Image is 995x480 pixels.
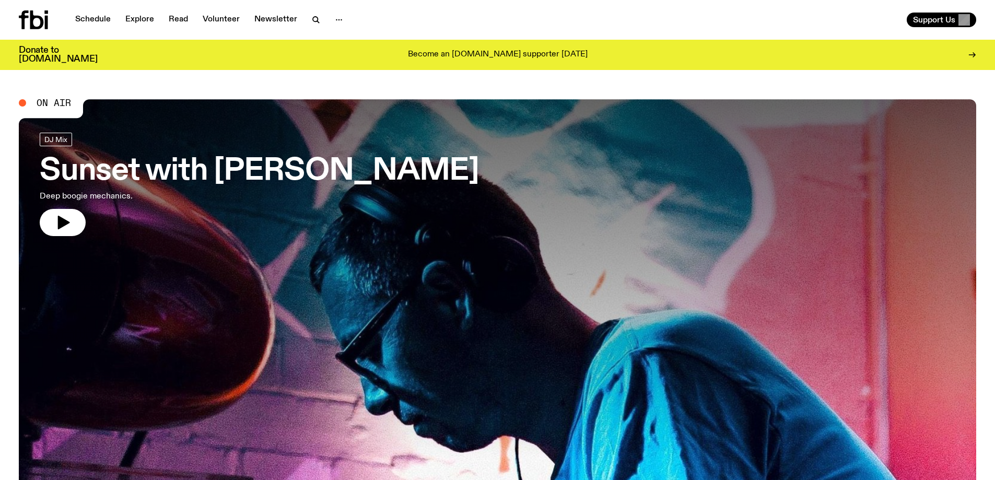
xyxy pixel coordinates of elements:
a: DJ Mix [40,133,72,146]
p: Deep boogie mechanics. [40,190,307,203]
a: Read [162,13,194,27]
a: Schedule [69,13,117,27]
h3: Donate to [DOMAIN_NAME] [19,46,98,64]
p: Become an [DOMAIN_NAME] supporter [DATE] [408,50,588,60]
span: On Air [37,98,71,108]
a: Sunset with [PERSON_NAME]Deep boogie mechanics. [40,133,479,236]
a: Newsletter [248,13,303,27]
span: Support Us [913,15,955,25]
span: DJ Mix [44,135,67,143]
a: Volunteer [196,13,246,27]
h3: Sunset with [PERSON_NAME] [40,157,479,186]
button: Support Us [907,13,976,27]
a: Explore [119,13,160,27]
